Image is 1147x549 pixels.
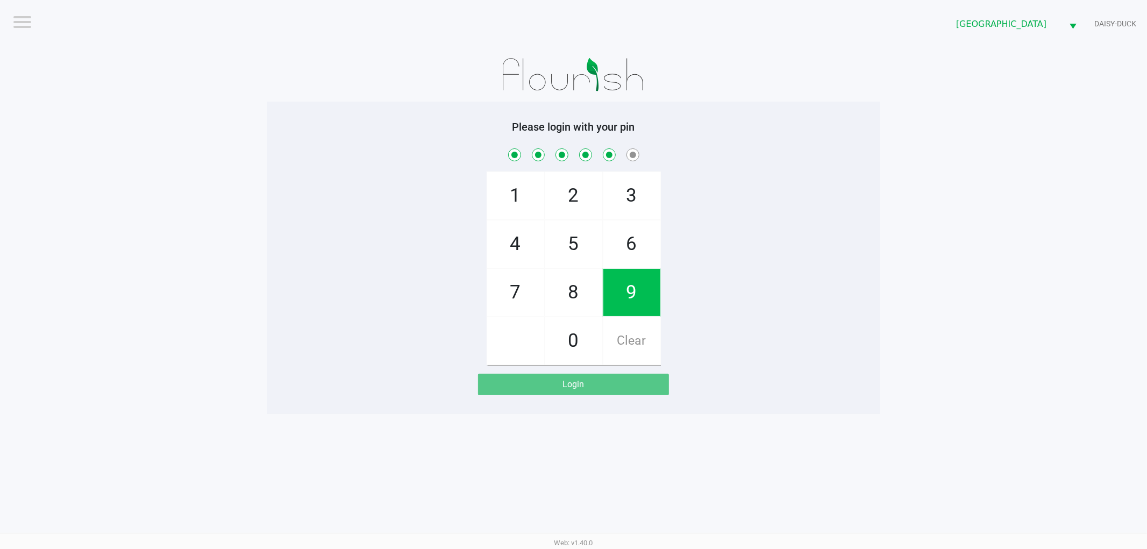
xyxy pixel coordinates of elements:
span: 1 [487,172,544,219]
span: 4 [487,220,544,268]
span: 9 [603,269,660,316]
span: [GEOGRAPHIC_DATA] [956,18,1056,31]
span: Clear [603,317,660,365]
span: 8 [545,269,602,316]
span: 2 [545,172,602,219]
span: 3 [603,172,660,219]
button: Select [1063,11,1083,37]
span: 7 [487,269,544,316]
h5: Please login with your pin [275,120,872,133]
span: 6 [603,220,660,268]
span: 5 [545,220,602,268]
span: Web: v1.40.0 [554,539,593,547]
span: DAISY-DUCK [1094,18,1136,30]
span: 0 [545,317,602,365]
